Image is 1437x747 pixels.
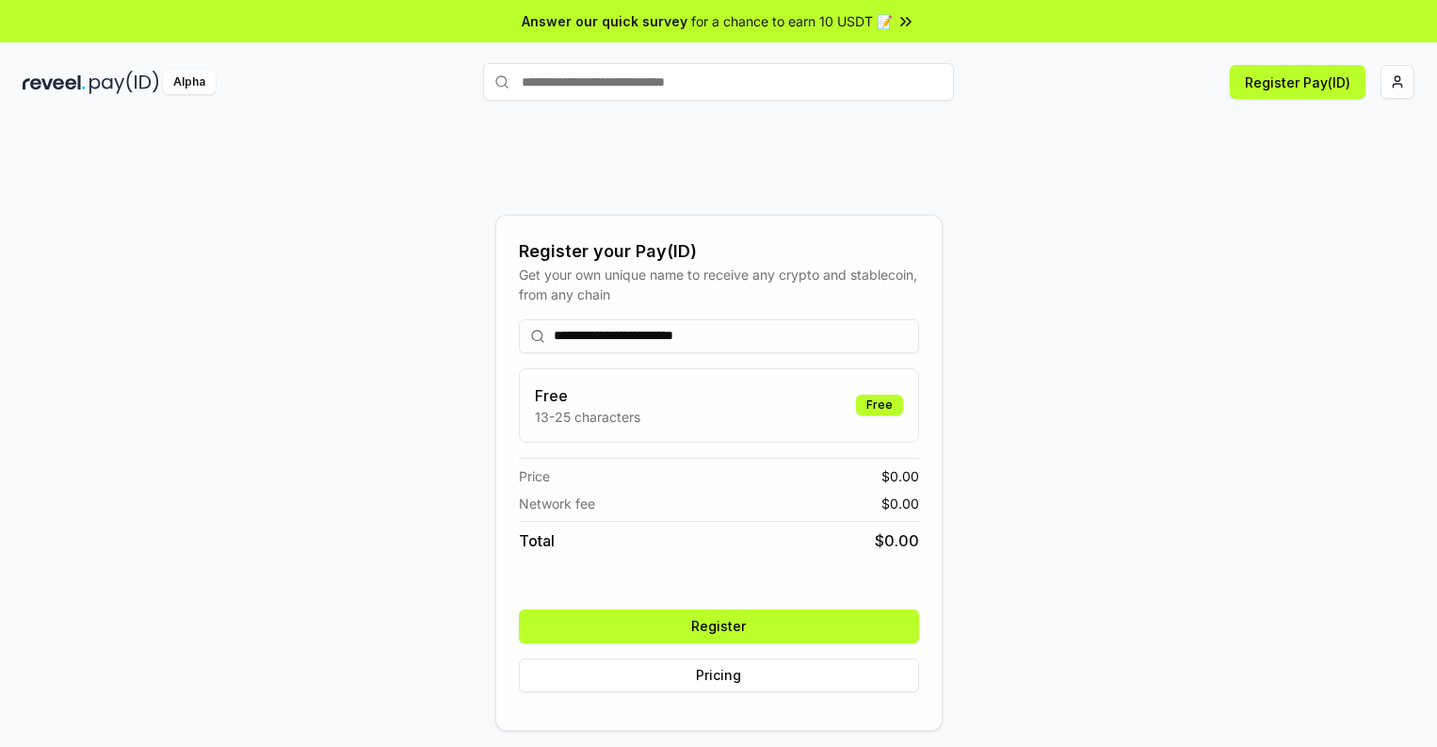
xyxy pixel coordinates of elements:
[519,609,919,643] button: Register
[881,494,919,513] span: $ 0.00
[519,238,919,265] div: Register your Pay(ID)
[535,384,640,407] h3: Free
[519,466,550,486] span: Price
[856,395,903,415] div: Free
[163,71,216,94] div: Alpha
[875,529,919,552] span: $ 0.00
[881,466,919,486] span: $ 0.00
[23,71,86,94] img: reveel_dark
[522,11,687,31] span: Answer our quick survey
[1230,65,1365,99] button: Register Pay(ID)
[519,265,919,304] div: Get your own unique name to receive any crypto and stablecoin, from any chain
[519,658,919,692] button: Pricing
[691,11,893,31] span: for a chance to earn 10 USDT 📝
[89,71,159,94] img: pay_id
[519,494,595,513] span: Network fee
[535,407,640,427] p: 13-25 characters
[519,529,555,552] span: Total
